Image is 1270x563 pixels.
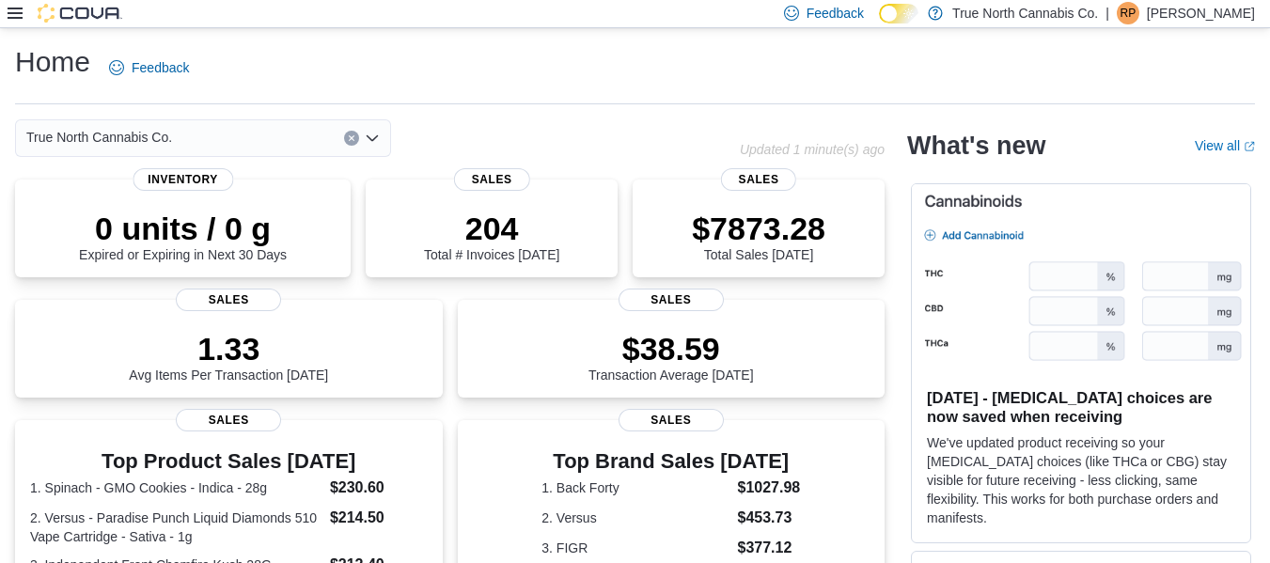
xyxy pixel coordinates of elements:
div: Avg Items Per Transaction [DATE] [129,330,328,383]
p: $7873.28 [692,210,825,247]
p: True North Cannabis Co. [952,2,1098,24]
dd: $1027.98 [737,477,800,499]
dd: $230.60 [330,477,428,499]
span: True North Cannabis Co. [26,126,172,149]
dd: $214.50 [330,507,428,529]
button: Open list of options [365,131,380,146]
span: Sales [619,289,724,311]
h3: Top Brand Sales [DATE] [541,450,800,473]
span: Sales [619,409,724,431]
dt: 2. Versus [541,508,729,527]
span: Feedback [132,58,189,77]
dd: $377.12 [737,537,800,559]
p: 1.33 [129,330,328,368]
p: $38.59 [588,330,754,368]
p: 0 units / 0 g [79,210,287,247]
div: Transaction Average [DATE] [588,330,754,383]
div: Total # Invoices [DATE] [424,210,559,262]
p: Updated 1 minute(s) ago [740,142,885,157]
p: [PERSON_NAME] [1147,2,1255,24]
span: Sales [721,168,796,191]
dt: 2. Versus - Paradise Punch Liquid Diamonds 510 Vape Cartridge - Sativa - 1g [30,508,322,546]
div: Total Sales [DATE] [692,210,825,262]
h2: What's new [907,131,1045,161]
div: Expired or Expiring in Next 30 Days [79,210,287,262]
input: Dark Mode [879,4,918,23]
dt: 1. Spinach - GMO Cookies - Indica - 28g [30,478,322,497]
h1: Home [15,43,90,81]
button: Clear input [344,131,359,146]
span: Sales [454,168,529,191]
span: Inventory [133,168,233,191]
span: RP [1121,2,1137,24]
a: Feedback [102,49,196,86]
h3: [DATE] - [MEDICAL_DATA] choices are now saved when receiving [927,388,1235,426]
p: | [1105,2,1109,24]
a: View allExternal link [1195,138,1255,153]
p: We've updated product receiving so your [MEDICAL_DATA] choices (like THCa or CBG) stay visible fo... [927,433,1235,527]
img: Cova [38,4,122,23]
svg: External link [1244,141,1255,152]
p: 204 [424,210,559,247]
div: Rebeccah Phillips [1117,2,1139,24]
dt: 1. Back Forty [541,478,729,497]
dd: $453.73 [737,507,800,529]
span: Feedback [807,4,864,23]
h3: Top Product Sales [DATE] [30,450,428,473]
dt: 3. FIGR [541,539,729,557]
span: Sales [176,289,281,311]
span: Sales [176,409,281,431]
